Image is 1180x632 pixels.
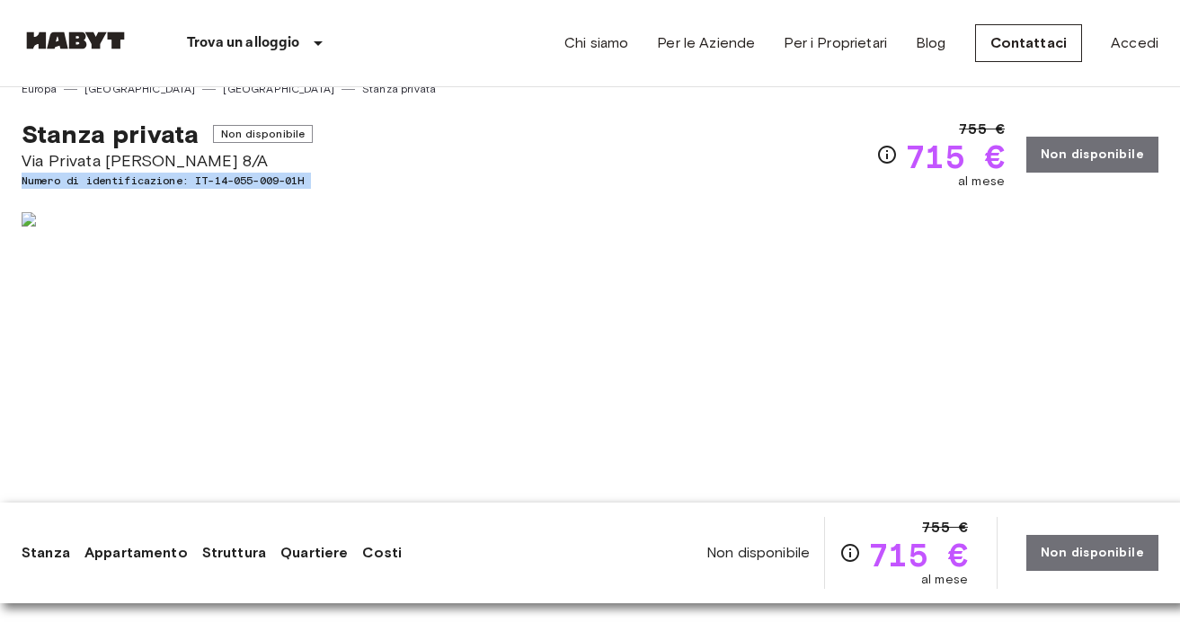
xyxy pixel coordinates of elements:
[958,173,1005,191] span: al mese
[921,571,968,589] span: al mese
[706,543,810,563] span: Non disponibile
[657,32,755,54] a: Per le Aziende
[202,542,266,564] a: Struttura
[839,542,861,564] svg: Verifica i dettagli delle spese nella sezione 'Riassunto dei Costi'. Si prega di notare che gli s...
[959,119,1005,140] span: 755 €
[22,149,313,173] span: Via Privata [PERSON_NAME] 8/A
[84,81,196,97] a: [GEOGRAPHIC_DATA]
[22,542,70,564] a: Stanza
[22,81,57,97] a: Europa
[22,119,199,149] span: Stanza privata
[22,31,129,49] img: Habyt
[916,32,946,54] a: Blog
[868,539,968,571] span: 715 €
[922,517,968,539] span: 755 €
[84,542,188,564] a: Appartamento
[1111,32,1158,54] a: Accedi
[362,81,436,97] a: Stanza privata
[22,173,313,189] span: Numero di identificazione: IT-14-055-009-01H
[362,542,402,564] a: Costi
[975,24,1083,62] a: Contattaci
[223,81,334,97] a: [GEOGRAPHIC_DATA]
[280,542,348,564] a: Quartiere
[564,32,628,54] a: Chi siamo
[784,32,887,54] a: Per i Proprietari
[187,32,300,54] p: Trova un alloggio
[905,140,1005,173] span: 715 €
[876,144,898,165] svg: Verifica i dettagli delle spese nella sezione 'Riassunto dei Costi'. Si prega di notare che gli s...
[213,125,313,143] span: Non disponibile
